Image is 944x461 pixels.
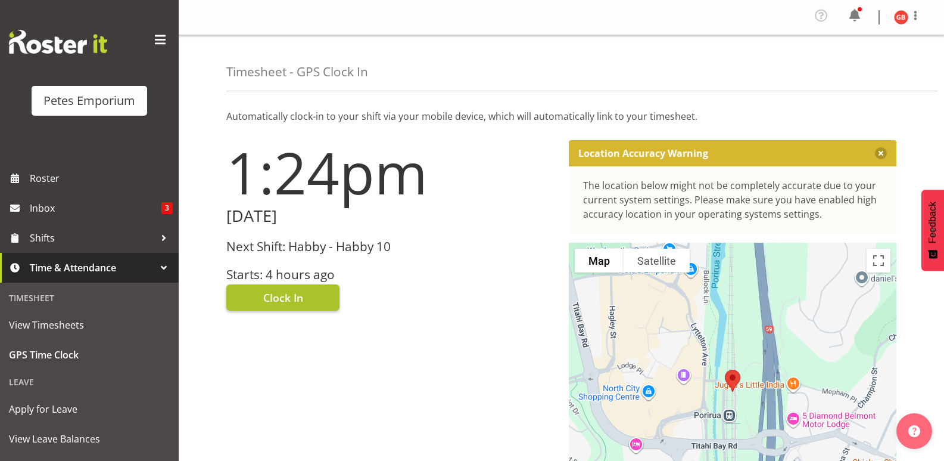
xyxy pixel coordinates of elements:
[263,290,303,305] span: Clock In
[30,169,173,187] span: Roster
[3,424,176,454] a: View Leave Balances
[43,92,135,110] div: Petes Emporium
[226,240,554,253] h3: Next Shift: Habby - Habby 10
[9,400,170,418] span: Apply for Leave
[9,316,170,334] span: View Timesheets
[226,65,368,79] h4: Timesheet - GPS Clock In
[226,109,896,123] p: Automatically clock-in to your shift via your mobile device, which will automatically link to you...
[9,346,170,364] span: GPS Time Clock
[3,340,176,370] a: GPS Time Clock
[908,425,920,437] img: help-xxl-2.png
[30,229,155,247] span: Shifts
[30,259,155,277] span: Time & Attendance
[583,178,883,221] div: The location below might not be completely accurate due to your current system settings. Please m...
[578,147,708,159] p: Location Accuracy Warning
[875,147,887,159] button: Close message
[3,370,176,394] div: Leave
[161,202,173,214] span: 3
[921,190,944,271] button: Feedback - Show survey
[226,207,554,225] h2: [DATE]
[3,310,176,340] a: View Timesheets
[894,10,908,24] img: gillian-byford11184.jpg
[226,140,554,205] h1: 1:24pm
[3,286,176,310] div: Timesheet
[9,30,107,54] img: Rosterit website logo
[30,199,161,217] span: Inbox
[226,284,339,311] button: Clock In
[867,249,890,273] button: Toggle fullscreen view
[9,430,170,448] span: View Leave Balances
[575,249,624,273] button: Show street map
[3,394,176,424] a: Apply for Leave
[927,202,938,243] span: Feedback
[226,268,554,281] h3: Starts: 4 hours ago
[624,249,690,273] button: Show satellite imagery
